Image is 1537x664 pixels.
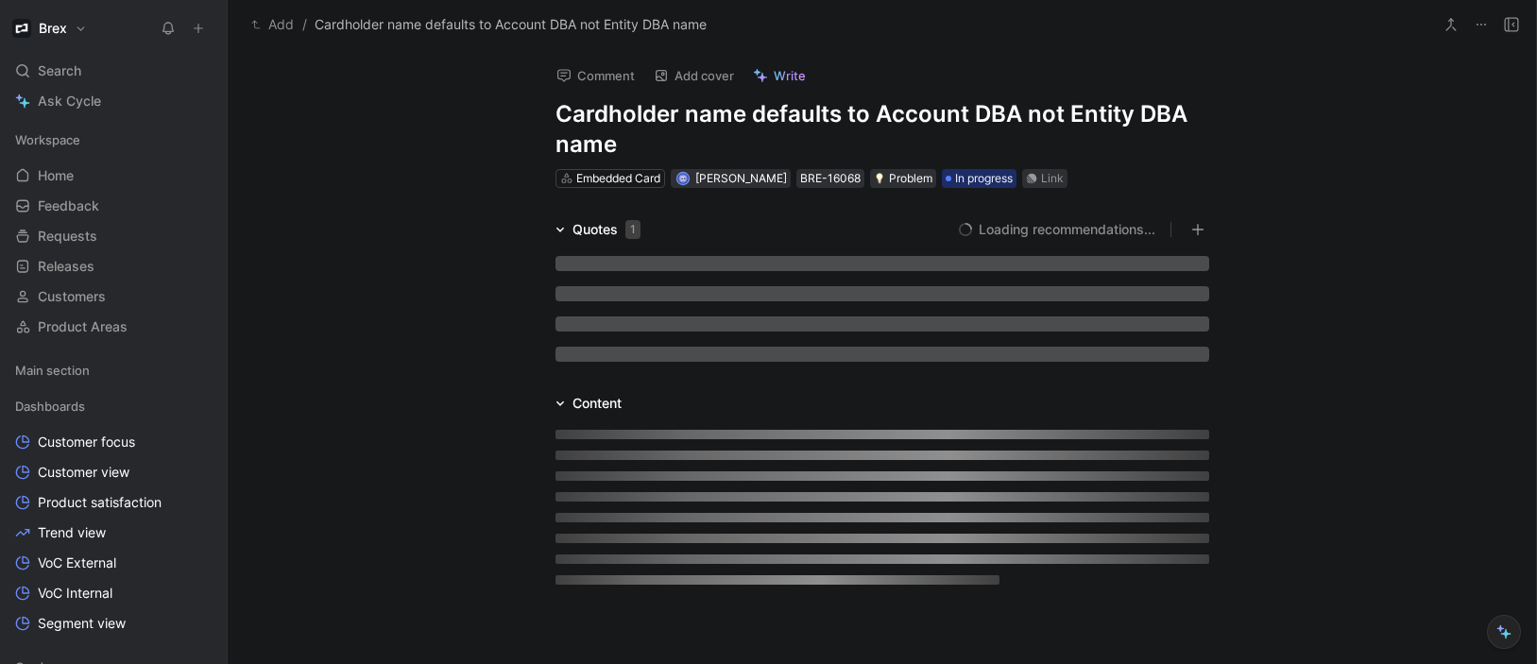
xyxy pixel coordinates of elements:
div: Content [572,392,622,415]
a: VoC External [8,549,219,577]
span: Segment view [38,614,126,633]
span: Workspace [15,130,80,149]
h1: Cardholder name defaults to Account DBA not Entity DBA name [555,99,1209,160]
div: Problem [874,169,932,188]
span: Cardholder name defaults to Account DBA not Entity DBA name [315,13,707,36]
button: BrexBrex [8,15,92,42]
span: Releases [38,257,94,276]
button: Loading recommendations... [958,218,1155,241]
div: Quotes [572,218,640,241]
div: In progress [942,169,1016,188]
span: [PERSON_NAME] [695,171,787,185]
span: Product satisfaction [38,493,162,512]
span: Home [38,166,74,185]
span: Product Areas [38,317,128,336]
button: Comment [548,62,643,89]
a: Ask Cycle [8,87,219,115]
div: Link [1041,169,1064,188]
span: Write [774,67,806,84]
a: Customers [8,282,219,311]
a: Home [8,162,219,190]
span: Ask Cycle [38,90,101,112]
span: Trend view [38,523,106,542]
div: Embedded Card [576,169,660,188]
span: Customer focus [38,433,135,451]
a: Releases [8,252,219,281]
a: Segment view [8,609,219,638]
a: Trend view [8,519,219,547]
span: Customers [38,287,106,306]
span: Feedback [38,196,99,215]
div: Search [8,57,219,85]
a: Customer view [8,458,219,486]
a: Product Areas [8,313,219,341]
div: Main section [8,356,219,390]
a: Feedback [8,192,219,220]
button: Add cover [645,62,743,89]
img: avatar [678,173,689,183]
div: 1 [625,220,640,239]
button: Add [247,13,299,36]
span: In progress [955,169,1013,188]
span: VoC Internal [38,584,112,603]
div: Quotes1 [548,218,648,241]
div: DashboardsCustomer focusCustomer viewProduct satisfactionTrend viewVoC ExternalVoC InternalSegmen... [8,392,219,638]
span: Customer view [38,463,129,482]
a: VoC Internal [8,579,219,607]
span: VoC External [38,553,116,572]
div: Dashboards [8,392,219,420]
button: Write [744,62,814,89]
img: 💡 [874,173,885,184]
img: Brex [12,19,31,38]
div: Main section [8,356,219,384]
a: Requests [8,222,219,250]
div: BRE-16068 [800,169,861,188]
span: / [302,13,307,36]
a: Customer focus [8,428,219,456]
a: Product satisfaction [8,488,219,517]
span: Requests [38,227,97,246]
div: 💡Problem [870,169,936,188]
span: Search [38,60,81,82]
span: Main section [15,361,90,380]
div: Workspace [8,126,219,154]
h1: Brex [39,20,67,37]
span: Dashboards [15,397,85,416]
div: Content [548,392,629,415]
